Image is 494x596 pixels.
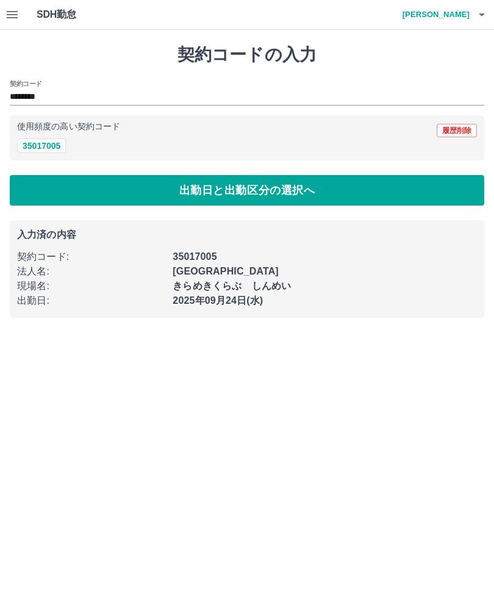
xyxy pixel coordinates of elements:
b: [GEOGRAPHIC_DATA] [173,266,279,276]
p: 法人名 : [17,264,165,279]
p: 入力済の内容 [17,230,477,240]
b: 2025年09月24日(水) [173,295,263,306]
p: 契約コード : [17,250,165,264]
p: 出勤日 : [17,293,165,308]
button: 履歴削除 [437,124,477,137]
b: きらめきくらぶ しんめい [173,281,291,291]
button: 35017005 [17,138,66,153]
p: 使用頻度の高い契約コード [17,123,120,131]
b: 35017005 [173,251,217,262]
p: 現場名 : [17,279,165,293]
h2: 契約コード [10,79,42,88]
button: 出勤日と出勤区分の選択へ [10,175,484,206]
h1: 契約コードの入力 [10,45,484,65]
